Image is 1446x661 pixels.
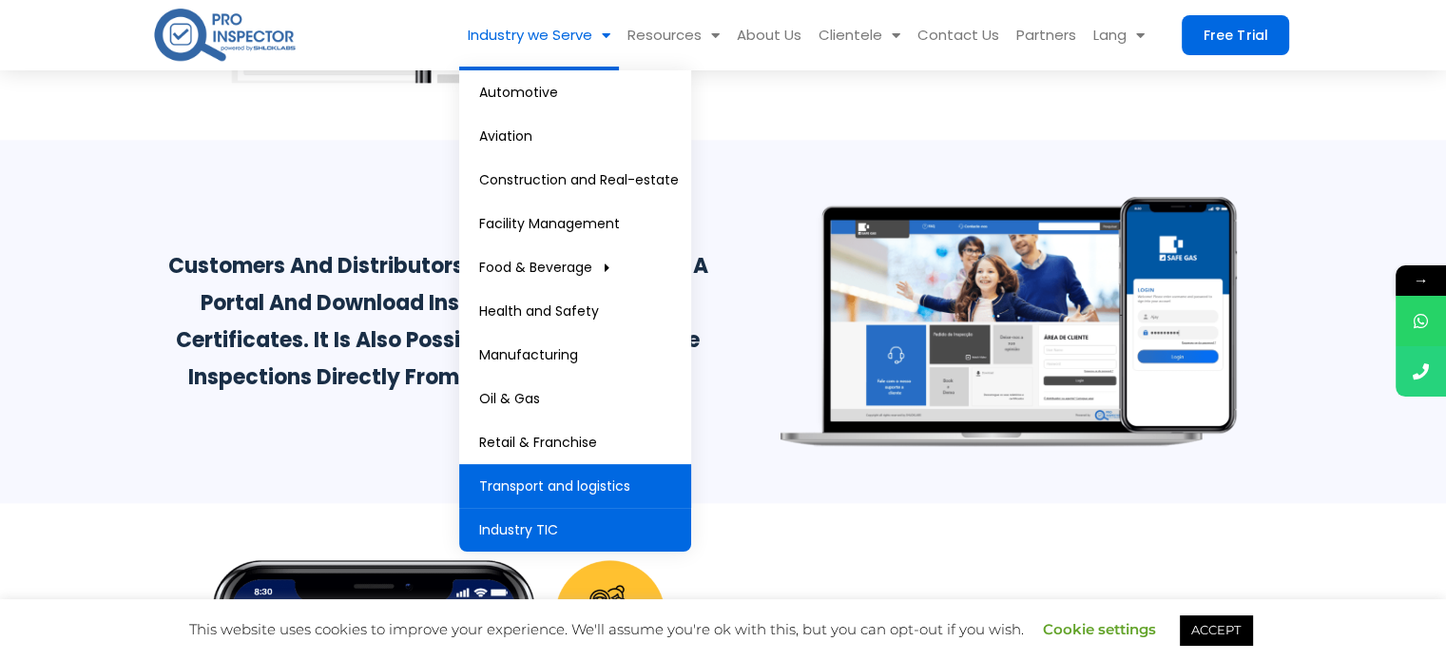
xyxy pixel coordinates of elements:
[781,197,1237,446] img: Client-Portal-TIC
[459,202,691,245] a: Facility Management
[459,289,691,333] a: Health and Safety
[1182,15,1289,55] a: Free Trial
[1043,620,1156,638] a: Cookie settings
[459,420,691,464] a: Retail & Franchise
[152,5,298,65] img: pro-inspector-logo
[163,247,714,396] div: Customers and Distributors can access through a portal and download inspection reports and certif...
[459,377,691,420] a: Oil & Gas
[459,70,691,552] ul: Industry we Serve
[459,114,691,158] a: Aviation
[1204,29,1267,42] span: Free Trial
[459,333,691,377] a: Manufacturing
[459,464,691,508] a: Transport and logistics
[459,508,691,552] a: Industry TIC
[459,158,691,202] a: Construction and Real-estate
[459,245,691,289] a: Food & Beverage
[459,70,691,114] a: Automotive
[1396,265,1446,296] span: →
[189,620,1257,638] span: This website uses cookies to improve your experience. We'll assume you're ok with this, but you c...
[1180,615,1252,645] a: ACCEPT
